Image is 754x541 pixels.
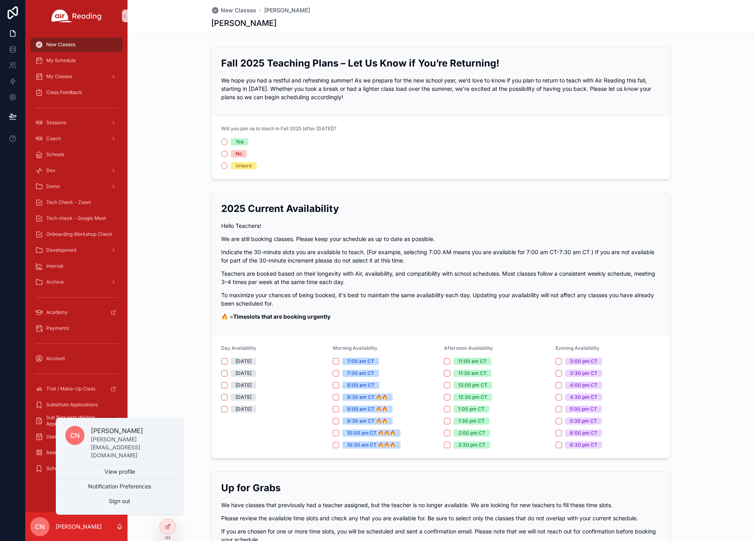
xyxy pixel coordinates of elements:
[56,523,102,531] p: [PERSON_NAME]
[46,279,64,285] span: Archive
[347,418,388,425] div: 9:30 am CT 🔥🔥
[30,445,123,460] a: Assement End Times
[56,494,183,508] button: Sign out
[233,313,330,320] strong: Timeslots that are booking urgently
[46,263,63,269] span: Internal
[347,382,375,389] div: 8:00 am CT
[570,406,597,413] div: 5:00 pm CT
[35,522,45,531] span: CN
[46,402,98,408] span: Substitute Applications
[236,406,251,413] div: [DATE]
[458,406,485,413] div: 1:00 pm CT
[458,418,485,425] div: 1:30 pm CT
[221,514,660,522] p: Please review the available time slots and check any that you are available for. Be sure to selec...
[46,151,64,158] span: Schools
[46,41,75,48] span: New Classes
[458,382,487,389] div: 12:00 pm CT
[221,312,660,321] p: 🔥 =
[46,183,60,190] span: Demo
[30,321,123,335] a: Payments
[221,291,660,308] p: To maximize your chances of being booked, it's best to maintain the same availability each day. U...
[46,199,91,206] span: Tech Check - Zoom
[30,227,123,241] a: Onboarding Workshop Check
[236,370,251,377] div: [DATE]
[30,275,123,289] a: Archive
[347,441,396,449] div: 10:30 am CT 🔥🔥🔥
[46,309,68,316] span: Academy
[30,116,123,130] a: Sessions
[46,449,93,456] span: Assement End Times
[46,355,65,362] span: Account
[46,231,112,237] span: Onboarding Workshop Check
[236,162,252,169] div: Unsure
[347,358,374,365] div: 7:00 am CT
[333,345,377,351] span: Morning Availability
[46,465,86,472] span: School Ops Tasks
[46,386,95,392] span: Trial / Make-Up Class
[236,358,251,365] div: [DATE]
[221,57,660,70] h2: Fall 2025 Teaching Plans – Let Us Know if You’re Returning!
[46,414,105,427] span: Sub Requests Waiting Approval
[211,18,277,29] h1: [PERSON_NAME]
[30,243,123,257] a: Development
[570,418,597,425] div: 5:30 pm CT
[264,6,310,14] a: [PERSON_NAME]
[30,131,123,146] a: Coach
[30,69,123,84] a: My Classes
[46,135,61,142] span: Coach
[221,76,660,101] p: We hope you had a restful and refreshing summer! As we prepare for the new school year, we’d love...
[347,406,388,413] div: 9:00 am CT 🔥🔥
[91,435,174,459] p: [PERSON_NAME][EMAIL_ADDRESS][DOMAIN_NAME]
[458,358,487,365] div: 11:00 am CT
[570,429,597,437] div: 6:00 pm CT
[30,414,123,428] a: Sub Requests Waiting Approval0
[236,382,251,389] div: [DATE]
[46,57,76,64] span: My Schedule
[444,345,493,351] span: Afternoon Availability
[56,465,183,479] a: View profile
[56,479,183,494] button: Notification Preferences
[221,202,660,215] h2: 2025 Current Availability
[236,138,243,145] div: Yes
[46,120,66,126] span: Sessions
[46,167,55,174] span: Dev
[30,37,123,52] a: New Classes
[30,398,123,412] a: Substitute Applications
[46,433,57,440] span: User
[46,325,69,331] span: Payments
[458,441,485,449] div: 2:30 pm CT
[30,351,123,366] a: Account
[30,461,123,476] a: School Ops Tasks
[458,394,487,401] div: 12:30 pm CT
[458,370,487,377] div: 11:30 am CT
[347,394,388,401] div: 8:30 am CT 🔥🔥
[30,382,123,396] a: Trial / Make-Up Class
[26,32,128,486] div: scrollable content
[221,248,660,265] p: Indicate the 30-minute slots you are available to teach. (For example, selecting 7:00 AM means yo...
[51,10,102,22] img: App logo
[211,6,256,14] a: New Classes
[221,125,336,131] span: Will you join us to teach in Fall 2025 (after [DATE])?
[347,370,374,377] div: 7:30 am CT
[46,215,106,221] span: Tech check - Google Meet
[236,150,242,157] div: No
[221,269,660,286] p: Teachers are booked based on their longevity with Air, availability, and compatibility with schoo...
[70,431,80,440] span: CN
[570,358,597,365] div: 3:00 pm CT
[30,147,123,162] a: Schools
[30,85,123,100] a: Class Feedback
[556,345,599,351] span: Evening Availability
[221,235,660,243] p: We are still booking classes. Please keep your schedule as up to date as possible.
[46,247,77,253] span: Development
[30,429,123,444] a: User
[30,179,123,194] a: Demo
[30,163,123,178] a: Dev
[347,429,396,437] div: 10:00 am CT 🔥🔥🔥
[570,394,597,401] div: 4:30 pm CT
[46,89,82,96] span: Class Feedback
[221,221,660,230] p: Hello Teachers!
[30,259,123,273] a: Internal
[108,416,118,425] div: 0
[30,211,123,225] a: Tech check - Google Meet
